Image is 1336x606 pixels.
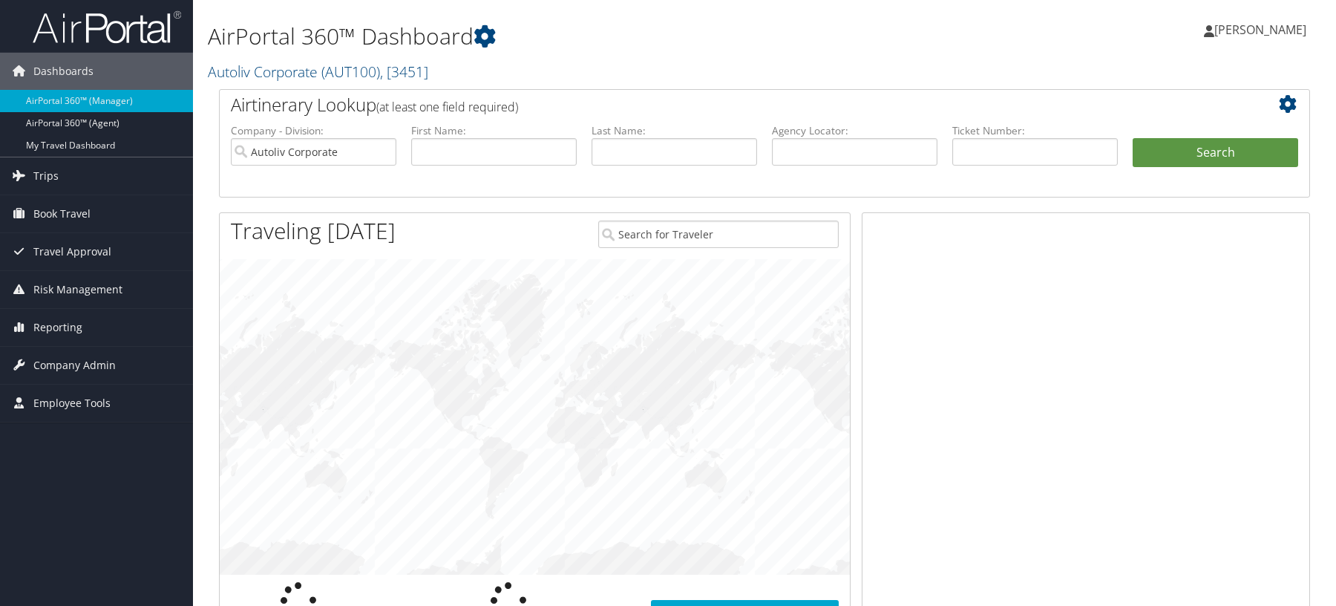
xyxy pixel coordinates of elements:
span: Employee Tools [33,385,111,422]
span: Travel Approval [33,233,111,270]
label: Ticket Number: [952,123,1118,138]
span: (at least one field required) [376,99,518,115]
span: Reporting [33,309,82,346]
span: Book Travel [33,195,91,232]
h1: AirPortal 360™ Dashboard [208,21,950,52]
span: [PERSON_NAME] [1214,22,1306,38]
h2: Airtinerary Lookup [231,92,1208,117]
span: Company Admin [33,347,116,384]
label: Agency Locator: [772,123,937,138]
input: Search for Traveler [598,221,839,248]
a: Autoliv Corporate [208,62,428,82]
span: Risk Management [33,271,122,308]
button: Search [1133,138,1298,168]
a: [PERSON_NAME] [1204,7,1321,52]
span: ( AUT100 ) [321,62,380,82]
span: , [ 3451 ] [380,62,428,82]
label: First Name: [411,123,577,138]
label: Last Name: [592,123,757,138]
h1: Traveling [DATE] [231,215,396,247]
label: Company - Division: [231,123,396,138]
span: Trips [33,157,59,195]
img: airportal-logo.png [33,10,181,45]
span: Dashboards [33,53,94,90]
